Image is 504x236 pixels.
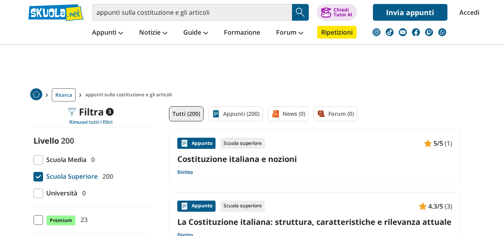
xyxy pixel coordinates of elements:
[106,108,114,116] span: 3
[68,106,114,117] div: Filtra
[46,215,76,226] span: Premium
[177,169,193,176] a: Diritto
[68,108,76,116] img: Filtra filtri mobile
[373,28,380,36] img: instagram
[386,28,394,36] img: tiktok
[99,171,113,181] span: 200
[212,110,220,118] img: Appunti filtro contenuto
[169,106,204,121] a: Tutti (200)
[317,4,357,21] button: ChiediTutor AI
[85,88,175,101] span: appunti sulla costituzione e gli articoli
[88,154,95,165] span: 0
[177,216,452,227] a: La Costituzione italiana: struttura, caratteristiche e rilevanza attuale
[459,4,476,21] a: Accedi
[177,154,452,164] a: Costituzione italiana e nozioni
[222,26,262,40] a: Formazione
[399,28,407,36] img: youtube
[445,138,452,148] span: (1)
[419,202,427,210] img: Appunti contenuto
[43,154,86,165] span: Scuola Media
[294,6,306,18] img: Cerca appunti, riassunti o versioni
[292,4,309,21] button: Search Button
[180,202,188,210] img: Appunti contenuto
[208,106,263,121] a: Appunti (200)
[77,215,88,225] span: 23
[180,139,188,147] img: Appunti contenuto
[220,138,265,149] div: Scuola superiore
[424,139,432,147] img: Appunti contenuto
[43,171,98,181] span: Scuola Superiore
[181,26,210,40] a: Guide
[52,88,76,101] a: Ricerca
[137,26,169,40] a: Notizie
[90,26,125,40] a: Appunti
[445,201,452,211] span: (3)
[33,135,59,146] label: Livello
[438,28,446,36] img: WhatsApp
[428,201,443,211] span: 4.3/5
[412,28,420,36] img: facebook
[30,88,42,101] a: Home
[333,8,352,17] div: Chiedi Tutor AI
[317,26,357,39] a: Ripetizioni
[274,26,305,40] a: Forum
[433,138,443,148] span: 5/5
[220,201,265,212] div: Scuola superiore
[177,201,216,212] div: Appunto
[30,119,151,125] div: Rimuovi tutti i filtri
[373,4,447,21] a: Invia appunti
[92,4,292,21] input: Cerca appunti, riassunti o versioni
[177,138,216,149] div: Appunto
[61,135,74,146] span: 200
[30,88,42,100] img: Home
[425,28,433,36] img: twitch
[79,188,86,198] span: 0
[43,188,77,198] span: Università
